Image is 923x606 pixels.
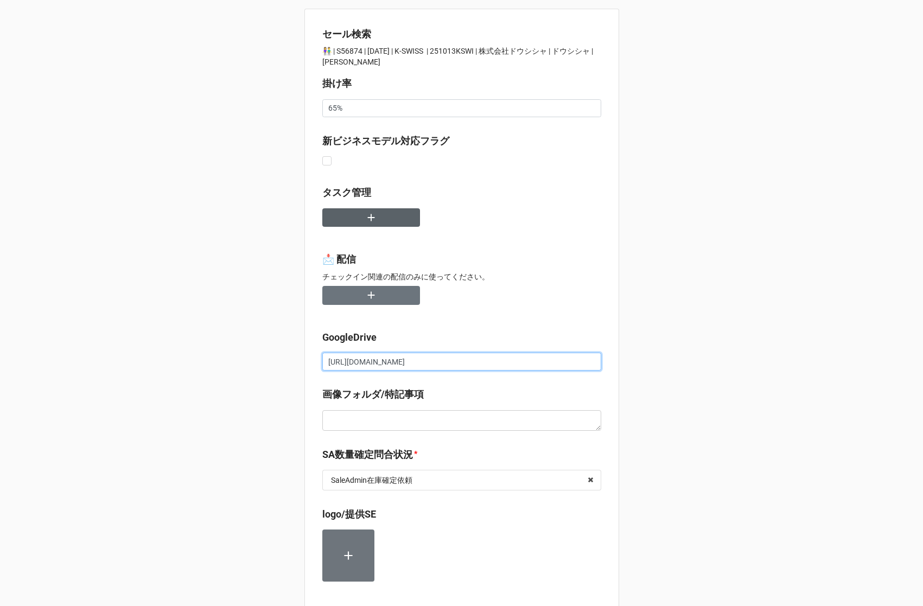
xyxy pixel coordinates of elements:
[322,252,356,267] label: 📩 配信
[322,133,449,149] label: 新ビジネスモデル対応フラグ
[322,387,424,402] label: 画像フォルダ/特記事項
[322,185,371,200] label: タスク管理
[322,28,371,40] b: セール検索
[322,507,376,522] label: logo/提供SE
[322,46,601,67] p: 👫 | S56874 | [DATE] | K-SWISS | 251013KSWI | 株式会社ドウシシャ | ドウシシャ | [PERSON_NAME]
[322,76,352,91] label: 掛け率
[322,447,413,462] label: SA数量確定問合状況
[322,271,601,282] p: チェックイン関連の配信のみに使ってください。
[331,476,412,484] div: SaleAdmin在庫確定依頼
[322,330,377,345] label: GoogleDrive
